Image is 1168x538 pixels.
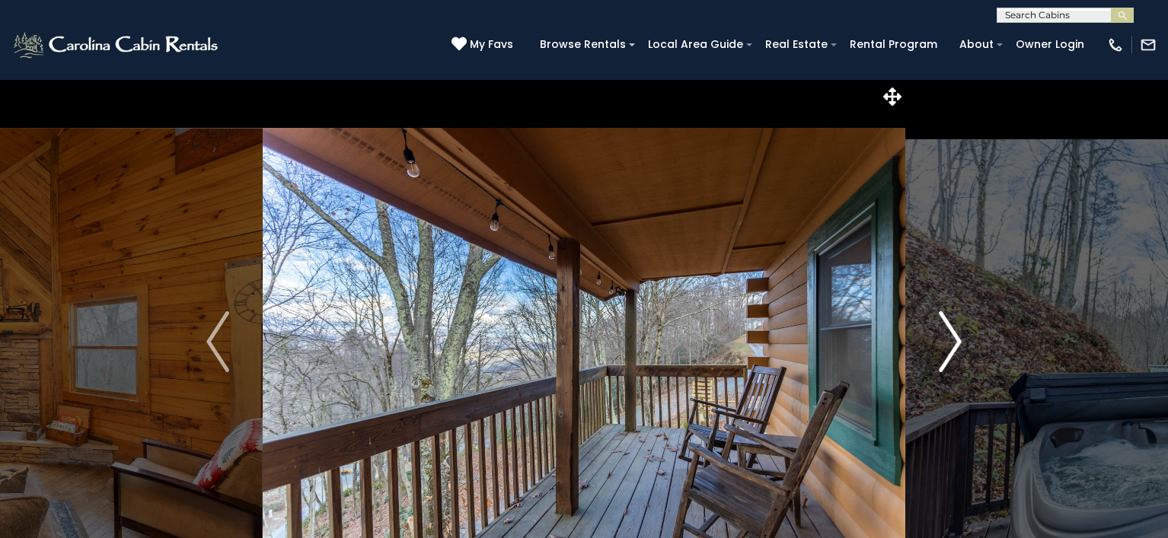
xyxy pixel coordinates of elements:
[640,33,751,56] a: Local Area Guide
[452,37,517,53] a: My Favs
[1107,37,1124,53] img: phone-regular-white.png
[758,33,835,56] a: Real Estate
[532,33,633,56] a: Browse Rentals
[1140,37,1157,53] img: mail-regular-white.png
[1008,33,1092,56] a: Owner Login
[470,37,513,53] span: My Favs
[842,33,945,56] a: Rental Program
[939,311,962,372] img: arrow
[952,33,1001,56] a: About
[11,30,222,60] img: White-1-2.png
[206,311,229,372] img: arrow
